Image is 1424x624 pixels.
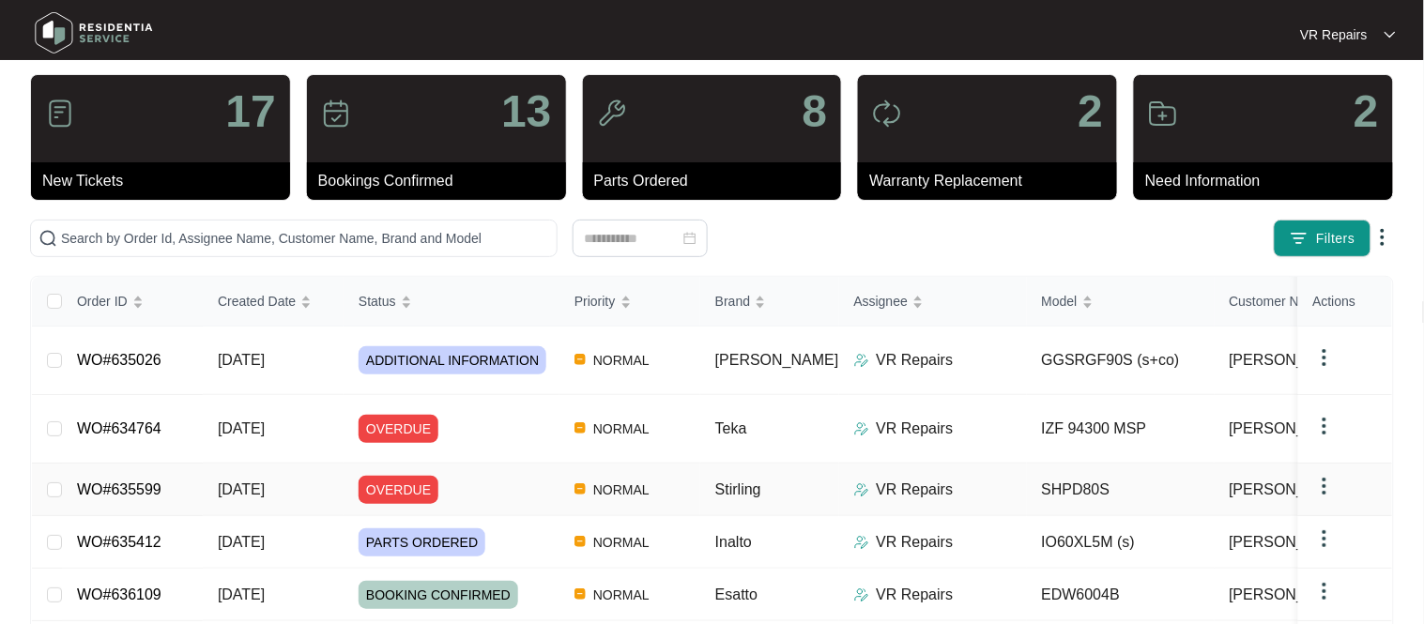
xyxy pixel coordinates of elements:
th: Order ID [62,277,203,327]
p: VR Repairs [877,479,954,501]
span: Inalto [715,534,752,550]
th: Created Date [203,277,344,327]
th: Customer Name [1215,277,1402,327]
span: ADDITIONAL INFORMATION [359,346,546,374]
p: 2 [1354,89,1379,134]
span: BOOKING CONFIRMED [359,581,518,609]
span: OVERDUE [359,415,438,443]
span: OVERDUE [359,476,438,504]
span: Order ID [77,291,128,312]
img: Vercel Logo [574,483,586,495]
span: [PERSON_NAME] [1230,584,1354,606]
img: dropdown arrow [1313,475,1336,497]
img: Assigner Icon [854,587,869,602]
p: Parts Ordered [594,170,842,192]
td: IO60XL5M (s) [1027,516,1215,569]
span: Teka [715,420,747,436]
img: icon [872,99,902,129]
span: [PERSON_NAME] [715,352,839,368]
p: Bookings Confirmed [318,170,566,192]
span: [PERSON_NAME] [1230,349,1354,372]
th: Status [344,277,559,327]
p: 8 [803,89,828,134]
img: Assigner Icon [854,482,869,497]
img: dropdown arrow [1313,527,1336,550]
img: dropdown arrow [1371,226,1394,249]
p: VR Repairs [877,418,954,440]
img: dropdown arrow [1313,415,1336,437]
img: dropdown arrow [1313,346,1336,369]
img: dropdown arrow [1313,580,1336,602]
span: Filters [1316,229,1355,249]
img: Vercel Logo [574,588,586,600]
p: 13 [501,89,551,134]
th: Priority [559,277,700,327]
a: WO#634764 [77,420,161,436]
span: Model [1042,291,1078,312]
span: Status [359,291,396,312]
span: [PERSON_NAME] [1230,418,1354,440]
a: WO#635599 [77,481,161,497]
th: Brand [700,277,839,327]
img: search-icon [38,229,57,248]
img: dropdown arrow [1385,30,1396,39]
p: Need Information [1145,170,1393,192]
a: WO#635026 [77,352,161,368]
img: Vercel Logo [574,422,586,434]
p: Warranty Replacement [869,170,1117,192]
p: New Tickets [42,170,290,192]
img: residentia service logo [28,5,160,61]
img: Assigner Icon [854,353,869,368]
span: Customer Name [1230,291,1325,312]
img: Vercel Logo [574,354,586,365]
p: VR Repairs [877,349,954,372]
td: SHPD80S [1027,464,1215,516]
th: Model [1027,277,1215,327]
p: 17 [225,89,275,134]
span: [DATE] [218,352,265,368]
span: [DATE] [218,586,265,602]
span: NORMAL [586,531,657,554]
span: NORMAL [586,479,657,501]
span: Esatto [715,586,758,602]
a: WO#635412 [77,534,161,550]
img: Assigner Icon [854,421,869,436]
span: [PERSON_NAME]... [1230,479,1366,501]
span: NORMAL [586,418,657,440]
img: icon [1148,99,1178,129]
span: Priority [574,291,616,312]
td: IZF 94300 MSP [1027,395,1215,464]
img: Vercel Logo [574,536,586,547]
p: 2 [1078,89,1103,134]
span: [PERSON_NAME] [1230,531,1354,554]
span: Brand [715,291,750,312]
a: WO#636109 [77,586,161,602]
span: [DATE] [218,481,265,497]
p: VR Repairs [877,584,954,606]
th: Actions [1298,277,1392,327]
p: VR Repairs [1300,25,1368,44]
span: [DATE] [218,534,265,550]
span: Stirling [715,481,761,497]
img: filter icon [1290,229,1309,248]
span: Assignee [854,291,909,312]
td: EDW6004B [1027,569,1215,621]
span: NORMAL [586,584,657,606]
img: Assigner Icon [854,535,869,550]
th: Assignee [839,277,1027,327]
img: icon [321,99,351,129]
span: [DATE] [218,420,265,436]
input: Search by Order Id, Assignee Name, Customer Name, Brand and Model [61,228,549,249]
td: GGSRGF90S (s+co) [1027,327,1215,395]
button: filter iconFilters [1274,220,1371,257]
p: VR Repairs [877,531,954,554]
span: Created Date [218,291,296,312]
img: icon [597,99,627,129]
span: PARTS ORDERED [359,528,485,556]
span: NORMAL [586,349,657,372]
img: icon [45,99,75,129]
